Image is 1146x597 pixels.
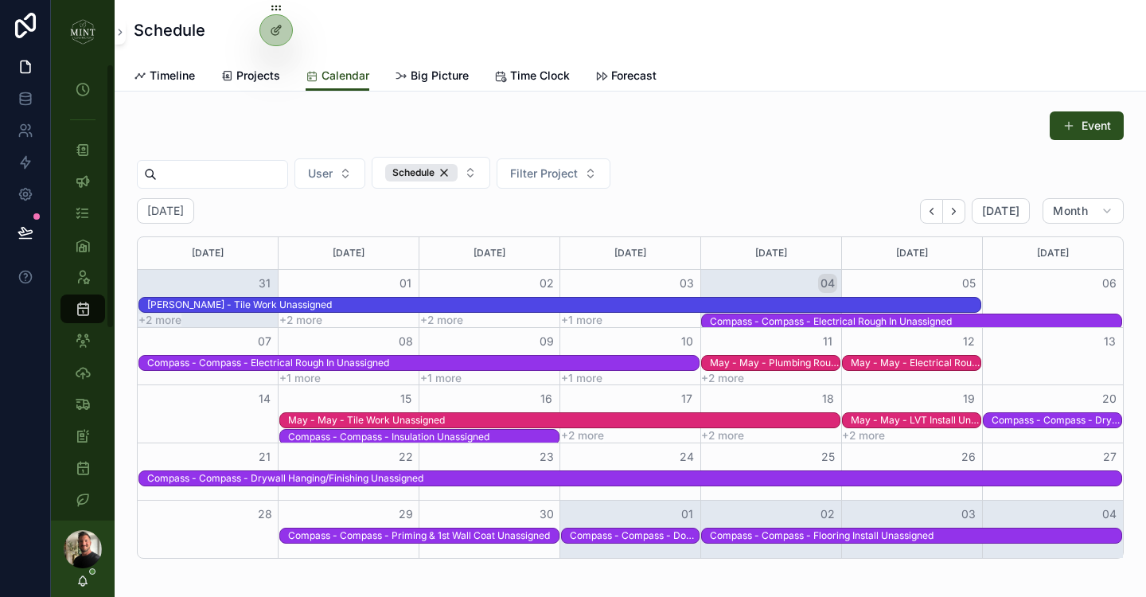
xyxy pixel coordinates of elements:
button: 03 [959,505,978,524]
a: Big Picture [395,61,469,93]
div: May - May - Tile Work Unassigned [288,414,840,427]
button: 02 [537,274,556,293]
span: Time Clock [510,68,570,84]
button: 29 [396,505,415,524]
button: 09 [537,332,556,351]
div: Compass - Compass - Drywall Hanging/Finishing Unassigned [147,471,1121,486]
button: +1 more [420,372,462,384]
button: +1 more [561,314,602,326]
div: Month View [137,236,1124,559]
button: 21 [255,447,275,466]
button: 18 [818,389,837,408]
button: +2 more [701,429,744,442]
span: User [308,166,333,181]
div: Compass - Compass - Drywall Hanging/Finishing Unassigned [147,472,1121,485]
div: May - May - Tile Work Unassigned [288,413,840,427]
button: 05 [959,274,978,293]
button: 16 [537,389,556,408]
div: [PERSON_NAME] - Tile Work Unassigned [147,298,980,311]
button: 15 [396,389,415,408]
a: Projects [220,61,280,93]
button: 22 [396,447,415,466]
button: +1 more [561,372,602,384]
button: 10 [677,332,696,351]
button: 20 [1100,389,1119,408]
div: [DATE] [422,237,557,269]
a: Timeline [134,61,195,93]
button: 08 [396,332,415,351]
span: Forecast [611,68,657,84]
button: Month [1043,198,1124,224]
div: Compass - Compass - Electrical Rough In Unassigned [710,315,1121,328]
div: Compass - Compass - Electrical Rough In Unassigned [147,357,699,369]
button: 01 [396,274,415,293]
div: Compass - Compass - Flooring Install Unassigned [710,529,1121,542]
button: Back [920,199,943,224]
button: 25 [818,447,837,466]
div: May - May - Electrical Rough In Unassigned [851,357,980,369]
h1: Schedule [134,19,205,41]
div: [DATE] [281,237,416,269]
button: 23 [537,447,556,466]
div: [DATE] [704,237,839,269]
a: Forecast [595,61,657,93]
div: May - May - Plumbing Rough In Unassigned [710,356,840,370]
div: [DATE] [985,237,1121,269]
div: Compass - Compass - Drywall Hanging/Finishing Unassigned [992,413,1121,427]
div: Compass - Compass - Electrical Rough In Unassigned [147,356,699,370]
button: 24 [677,447,696,466]
div: [DATE] [844,237,980,269]
button: 07 [255,332,275,351]
div: Compass - Compass - Flooring Install Unassigned [710,529,1121,543]
button: Select Button [294,158,365,189]
button: 01 [677,505,696,524]
div: Compass - Compass - Door Install Unassigned [570,529,700,542]
img: App logo [70,19,95,45]
div: Compass - Compass - Priming & 1st Wall Coat Unassigned [288,529,559,542]
button: 06 [1100,274,1119,293]
a: Time Clock [494,61,570,93]
div: May - May - LVT Install Unassigned [851,413,980,427]
button: 30 [537,505,556,524]
div: Compass - Compass - Door Install Unassigned [570,529,700,543]
button: 19 [959,389,978,408]
button: 02 [818,505,837,524]
span: Timeline [150,68,195,84]
button: 17 [677,389,696,408]
button: 31 [255,274,275,293]
div: Blanco - Blanco - Tile Work Unassigned [147,298,980,312]
div: Compass - Compass - Insulation Unassigned [288,430,559,444]
button: +2 more [420,314,463,326]
span: Projects [236,68,280,84]
button: 14 [255,389,275,408]
div: scrollable content [51,64,115,521]
button: +2 more [701,372,744,384]
span: Filter Project [510,166,578,181]
button: Select Button [372,157,490,189]
span: Big Picture [411,68,469,84]
div: Compass - Compass - Priming & 1st Wall Coat Unassigned [288,529,559,543]
div: Compass - Compass - Electrical Rough In Unassigned [710,314,1121,329]
a: Calendar [306,61,369,92]
button: Select Button [497,158,610,189]
div: Schedule [385,164,458,181]
button: +2 more [138,314,181,326]
button: 26 [959,447,978,466]
div: Compass - Compass - Drywall Hanging/Finishing Unassigned [992,414,1121,427]
button: 28 [255,505,275,524]
button: +1 more [279,372,321,384]
button: +2 more [561,429,604,442]
button: [DATE] [972,198,1030,224]
button: 04 [818,274,837,293]
button: 04 [1100,505,1119,524]
button: 12 [959,332,978,351]
button: Unselect SCHEDULE [385,164,458,181]
div: [DATE] [140,237,275,269]
div: May - May - LVT Install Unassigned [851,414,980,427]
button: Event [1050,111,1124,140]
button: 03 [677,274,696,293]
div: May - May - Plumbing Rough In Unassigned [710,357,840,369]
h2: [DATE] [147,203,184,219]
span: Calendar [322,68,369,84]
button: +2 more [842,429,885,442]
